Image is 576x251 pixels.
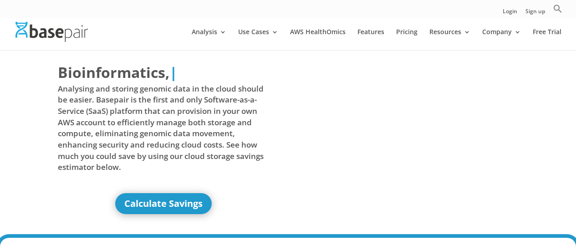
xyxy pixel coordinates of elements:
a: Analysis [192,29,226,50]
a: Search Icon Link [553,4,562,18]
a: Pricing [396,29,418,50]
a: Free Trial [533,29,561,50]
a: Resources [429,29,470,50]
span: Bioinformatics, [58,62,169,83]
a: Calculate Savings [115,193,212,214]
a: Sign up [525,9,545,18]
img: Basepair [15,22,88,41]
span: | [169,62,178,82]
a: Login [503,9,517,18]
a: AWS HealthOmics [290,29,346,50]
a: Company [482,29,521,50]
iframe: Basepair - NGS Analysis Simplified [294,62,506,181]
a: Use Cases [238,29,278,50]
svg: Search [553,4,562,13]
a: Features [357,29,384,50]
span: Analysing and storing genomic data in the cloud should be easier. Basepair is the first and only ... [58,83,270,173]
